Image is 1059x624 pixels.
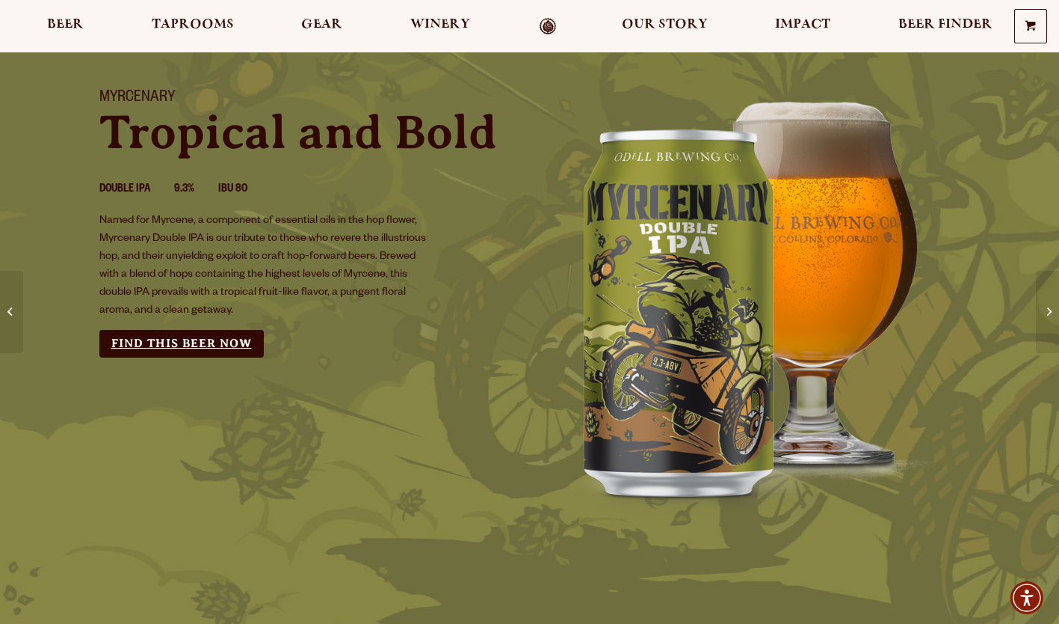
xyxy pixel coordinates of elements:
li: Double IPA [99,180,174,200]
span: Beer [47,19,84,31]
li: 9.3% [174,180,218,200]
li: IBU 80 [218,180,271,200]
p: Named for Myrcene, a component of essential oils in the hop flower, Myrcenary Double IPA is our t... [99,212,430,320]
a: Winery [401,18,480,35]
a: Taprooms [142,18,244,35]
span: Impact [775,19,830,31]
a: Find this Beer Now [99,330,264,358]
a: Beer Finder [889,18,1002,35]
a: Beer [37,18,93,35]
h1: Myrcenary [99,89,512,108]
a: Impact [765,18,840,35]
span: Beer Finder [898,19,992,31]
span: Taprooms [152,19,234,31]
span: Our Story [622,19,708,31]
a: Our Story [612,18,717,35]
span: Gear [301,19,342,31]
a: Gear [291,18,352,35]
a: Odell Home [519,18,575,35]
span: Winery [410,19,470,31]
div: Accessibility Menu [1010,581,1043,614]
p: Tropical and Bold [99,108,512,156]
